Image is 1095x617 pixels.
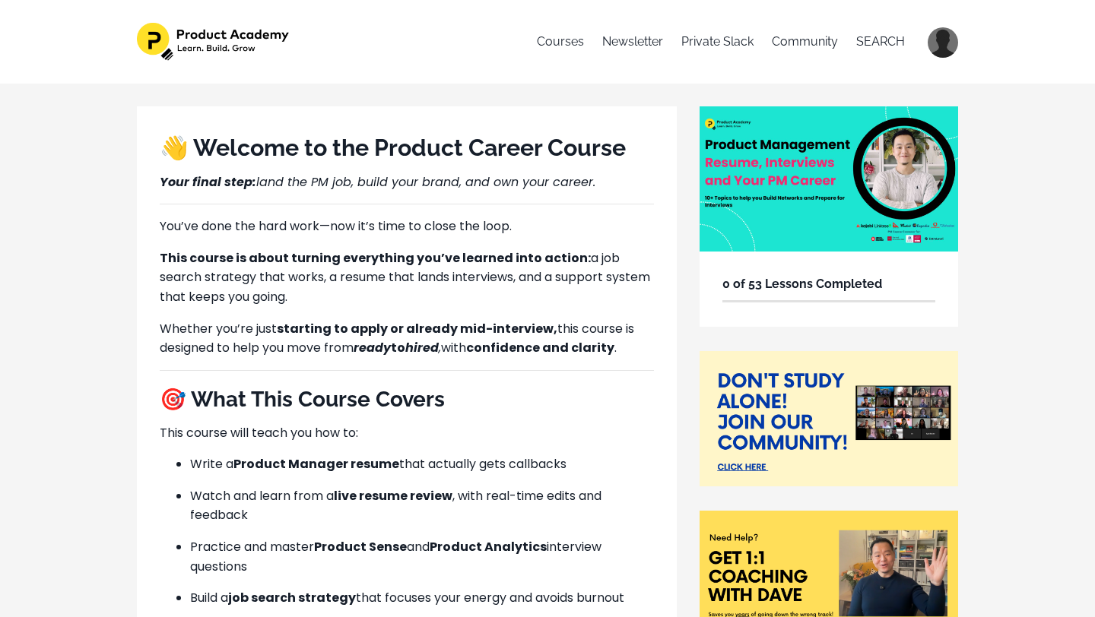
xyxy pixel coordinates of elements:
[856,23,905,61] a: SEARCH
[354,339,391,356] i: ready
[722,274,935,294] h6: 0 of 53 Lessons Completed
[160,423,654,443] p: This course will teach you how to:
[354,339,405,356] strong: to
[190,486,654,525] p: Watch and learn from a , with real-time edits and feedback
[314,538,407,555] b: Product Sense
[277,320,557,337] strong: starting to apply or already mid-interview,
[160,249,591,267] strong: This course is about turning everything you’ve learned into action:
[160,173,256,191] strong: Your final step:
[160,248,654,307] p: a job search strategy that works, a resume that lands interviews, and a support system that keeps...
[700,351,958,486] img: e01f63b-1a4d-d278-a78-6aa1477cac13_join_our_community.png
[334,487,452,505] b: live resume review
[160,217,654,236] p: You’ve done the hard work—now it’s time to close the loop.
[700,106,958,252] img: 47fc86-8f11-752b-55fd-4f2db13bab1f_13.png
[137,23,291,61] img: 27ec826-c42b-1fdd-471c-6c78b547101_582dc3fb-c1b0-4259-95ab-5487f20d86c3.png
[190,588,654,608] p: Build a that focuses your energy and avoids burnout
[602,23,663,61] a: Newsletter
[233,455,399,473] b: Product Manager resume
[160,173,595,191] i: land the PM job, build your brand, and own your career.
[160,387,445,412] b: 🎯 What This Course Covers
[190,537,654,576] p: Practice and master and interview questions
[228,589,356,606] b: job search strategy
[537,23,584,61] a: Courses
[405,339,441,356] i: ,
[466,339,614,356] strong: confidence and clarity
[928,27,958,58] img: 84ec73885146f4192b1a17cc33ca0aae
[772,23,838,61] a: Community
[190,454,654,474] p: Write a that actually gets callbacks
[160,319,654,358] p: Whether you’re just this course is designed to help you move from with .
[430,538,547,555] b: Product Analytics
[681,23,754,61] a: Private Slack
[405,339,439,356] strong: hired
[160,134,626,161] b: 👋 Welcome to the Product Career Course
